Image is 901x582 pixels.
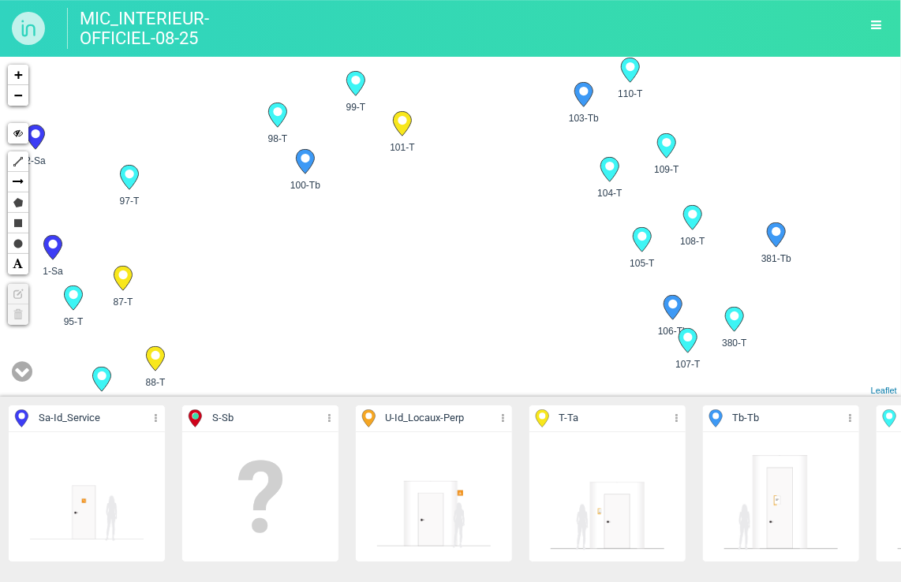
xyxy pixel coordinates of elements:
span: U - Id_Locaux-Perp [386,411,465,426]
span: 381-Tb [756,252,797,266]
span: 101-T [382,140,423,155]
span: 97-T [109,194,150,208]
a: Polyline [8,151,28,172]
span: 98-T [257,132,298,146]
a: Text [8,254,28,274]
span: 87-T [103,295,144,309]
span: 88-T [135,375,176,390]
span: 107-T [667,357,708,371]
span: T - Ta [559,411,579,426]
span: 100-Tb [285,178,326,192]
span: 106-Tb [652,324,694,338]
a: Leaflet [871,386,897,395]
a: No layers to edit [8,284,28,304]
span: 108-T [672,234,713,248]
a: No layers to delete [8,304,28,325]
img: 113736760203.png [28,438,145,555]
a: Arrow [8,172,28,192]
span: 380-T [714,336,755,350]
span: 1-Sa [32,264,73,278]
span: 105-T [622,256,663,270]
p: MIC_INTERIEUR-OFFICIEL-08-25 [67,8,225,49]
span: 103-Tb [563,111,604,125]
span: 95-T [53,315,94,329]
img: empty.png [202,438,319,555]
span: 2-Sa [15,154,56,168]
span: 109-T [646,162,687,177]
a: Zoom out [8,85,28,106]
a: Zoom in [8,65,28,85]
a: Circle [8,233,28,254]
span: S - Sb [212,411,234,426]
span: Tb - Tb [733,411,760,426]
span: 110-T [610,87,651,101]
span: 99-T [335,100,376,114]
a: Rectangle [8,213,28,233]
img: 114826134325.png [376,438,492,555]
span: 104-T [589,186,630,200]
span: Sa - Id_Service [39,411,100,426]
img: 070754392476.png [723,438,839,555]
span: 94-T [81,396,122,410]
a: Polygon [8,192,28,213]
img: 070754392477.png [549,438,666,555]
